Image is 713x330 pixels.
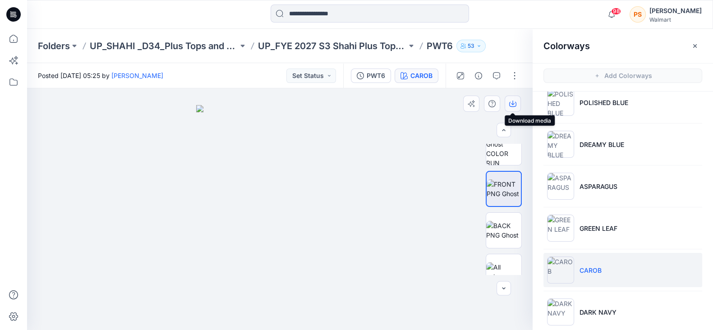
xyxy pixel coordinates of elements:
[90,40,238,52] a: UP_SHAHI _D34_Plus Tops and Dresses
[486,262,521,281] img: All colorways
[580,224,617,233] p: GREEN LEAF
[580,307,616,317] p: DARK NAVY
[410,71,432,81] div: CAROB
[611,8,621,15] span: 98
[427,40,453,52] p: PWT6
[38,40,70,52] a: Folders
[395,69,438,83] button: CAROB
[351,69,391,83] button: PWT6
[580,140,624,149] p: DREAMY BLUE
[38,71,163,80] span: Posted [DATE] 05:25 by
[456,40,486,52] button: 53
[547,257,574,284] img: CAROB
[547,298,574,325] img: DARK NAVY
[580,266,602,275] p: CAROB
[547,215,574,242] img: GREEN LEAF
[486,221,521,240] img: BACK PNG Ghost
[471,69,486,83] button: Details
[111,72,163,79] a: [PERSON_NAME]
[547,89,574,116] img: POLISHED BLUE
[487,179,521,198] img: FRONT PNG Ghost
[580,182,617,191] p: ASPARAGUS
[547,173,574,200] img: ASPARAGUS
[630,6,646,23] div: PS
[468,41,474,51] p: 53
[258,40,406,52] a: UP_FYE 2027 S3 Shahi Plus Tops and Dress
[196,105,363,330] img: eyJhbGciOiJIUzI1NiIsImtpZCI6IjAiLCJzbHQiOiJzZXMiLCJ0eXAiOiJKV1QifQ.eyJkYXRhIjp7InR5cGUiOiJzdG9yYW...
[486,130,521,165] img: 3/4 PNG Ghost COLOR RUN
[547,131,574,158] img: DREAMY BLUE
[367,71,385,81] div: PWT6
[580,98,628,107] p: POLISHED BLUE
[649,16,702,23] div: Walmart
[649,5,702,16] div: [PERSON_NAME]
[543,41,590,51] h2: Colorways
